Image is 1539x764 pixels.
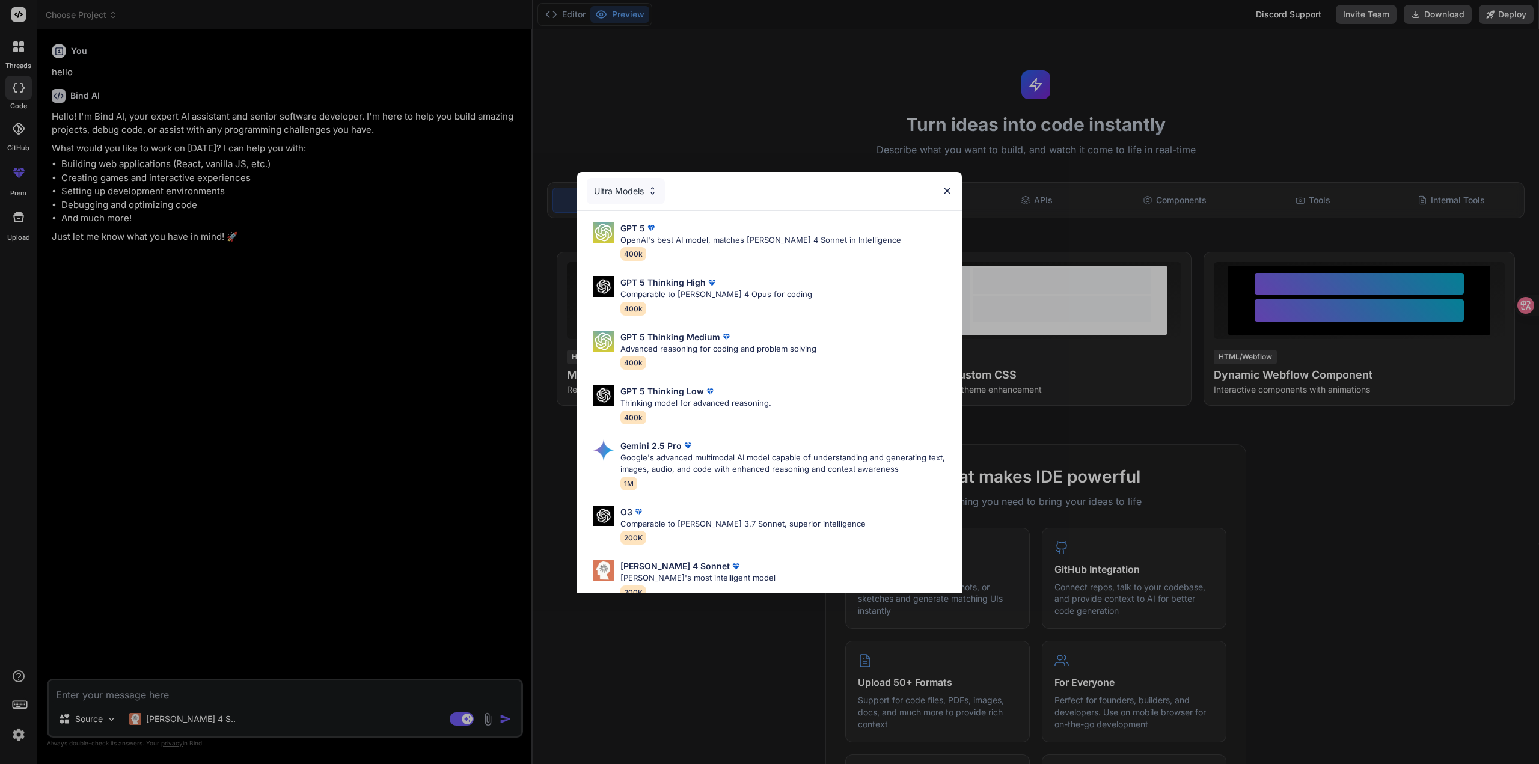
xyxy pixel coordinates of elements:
[620,411,646,424] span: 400k
[704,385,716,397] img: premium
[942,186,952,196] img: close
[706,277,718,289] img: premium
[593,506,614,527] img: Pick Models
[730,560,742,572] img: premium
[620,356,646,370] span: 400k
[593,222,614,243] img: Pick Models
[593,385,614,406] img: Pick Models
[620,222,645,234] p: GPT 5
[682,439,694,451] img: premium
[620,439,682,452] p: Gemini 2.5 Pro
[620,560,730,572] p: [PERSON_NAME] 4 Sonnet
[593,439,614,461] img: Pick Models
[620,572,776,584] p: [PERSON_NAME]'s most intelligent model
[620,518,866,530] p: Comparable to [PERSON_NAME] 3.7 Sonnet, superior intelligence
[620,397,771,409] p: Thinking model for advanced reasoning.
[645,222,657,234] img: premium
[647,186,658,196] img: Pick Models
[593,560,614,581] img: Pick Models
[620,385,704,397] p: GPT 5 Thinking Low
[632,506,644,518] img: premium
[720,331,732,343] img: premium
[620,234,901,246] p: OpenAI's best AI model, matches [PERSON_NAME] 4 Sonnet in Intelligence
[620,531,646,545] span: 200K
[620,343,816,355] p: Advanced reasoning for coding and problem solving
[620,276,706,289] p: GPT 5 Thinking High
[620,331,720,343] p: GPT 5 Thinking Medium
[587,178,665,204] div: Ultra Models
[620,585,646,599] span: 200K
[620,302,646,316] span: 400k
[620,289,812,301] p: Comparable to [PERSON_NAME] 4 Opus for coding
[620,247,646,261] span: 400k
[593,331,614,352] img: Pick Models
[620,452,952,475] p: Google's advanced multimodal AI model capable of understanding and generating text, images, audio...
[620,477,637,490] span: 1M
[593,276,614,297] img: Pick Models
[620,506,632,518] p: O3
